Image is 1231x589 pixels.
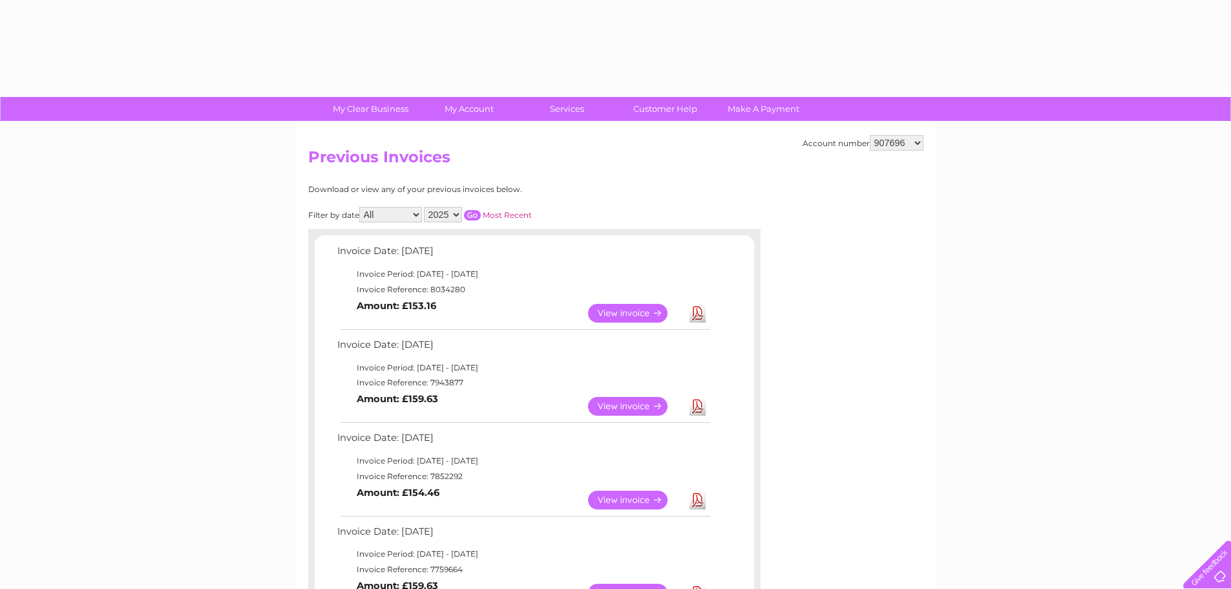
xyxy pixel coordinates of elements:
[710,97,817,121] a: Make A Payment
[803,135,923,151] div: Account number
[334,282,712,297] td: Invoice Reference: 8034280
[308,148,923,173] h2: Previous Invoices
[334,242,712,266] td: Invoice Date: [DATE]
[689,397,706,416] a: Download
[357,393,438,405] b: Amount: £159.63
[588,397,683,416] a: View
[334,429,712,453] td: Invoice Date: [DATE]
[334,453,712,469] td: Invoice Period: [DATE] - [DATE]
[588,491,683,509] a: View
[612,97,719,121] a: Customer Help
[317,97,424,121] a: My Clear Business
[308,185,647,194] div: Download or view any of your previous invoices below.
[334,336,712,360] td: Invoice Date: [DATE]
[588,304,683,323] a: View
[689,491,706,509] a: Download
[483,210,532,220] a: Most Recent
[334,546,712,562] td: Invoice Period: [DATE] - [DATE]
[416,97,522,121] a: My Account
[334,375,712,391] td: Invoice Reference: 7943877
[689,304,706,323] a: Download
[334,360,712,376] td: Invoice Period: [DATE] - [DATE]
[334,266,712,282] td: Invoice Period: [DATE] - [DATE]
[334,562,712,577] td: Invoice Reference: 7759664
[514,97,620,121] a: Services
[357,487,439,498] b: Amount: £154.46
[308,207,647,222] div: Filter by date
[357,300,436,312] b: Amount: £153.16
[334,523,712,547] td: Invoice Date: [DATE]
[334,469,712,484] td: Invoice Reference: 7852292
